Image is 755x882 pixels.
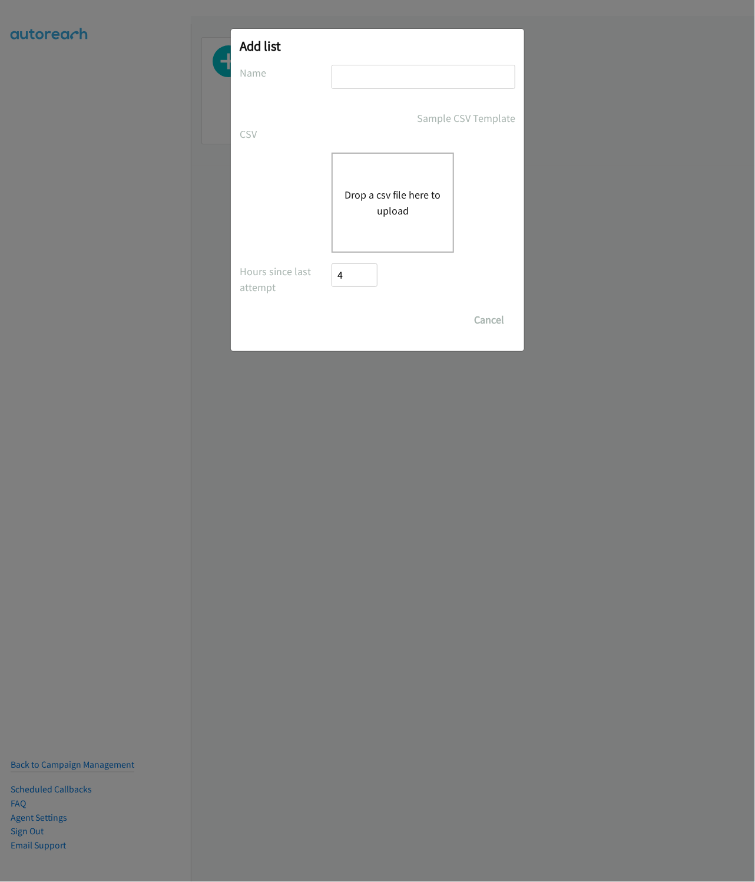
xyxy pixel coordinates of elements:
[240,263,332,295] label: Hours since last attempt
[463,308,515,332] button: Cancel
[345,187,441,219] button: Drop a csv file here to upload
[240,38,515,54] h2: Add list
[240,65,332,81] label: Name
[240,126,332,142] label: CSV
[417,110,515,126] a: Sample CSV Template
